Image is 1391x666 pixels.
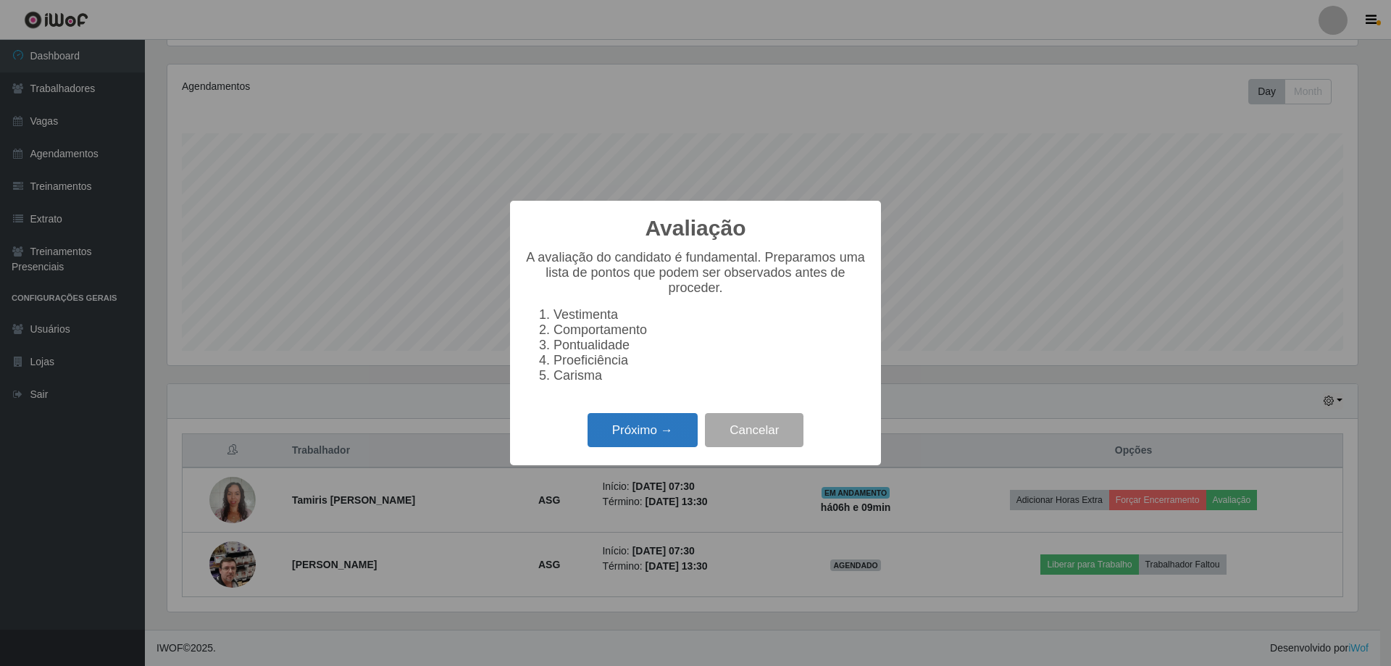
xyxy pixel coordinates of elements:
[525,250,866,296] p: A avaliação do candidato é fundamental. Preparamos uma lista de pontos que podem ser observados a...
[554,307,866,322] li: Vestimenta
[646,215,746,241] h2: Avaliação
[588,413,698,447] button: Próximo →
[554,353,866,368] li: Proeficiência
[554,338,866,353] li: Pontualidade
[554,322,866,338] li: Comportamento
[554,368,866,383] li: Carisma
[705,413,803,447] button: Cancelar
